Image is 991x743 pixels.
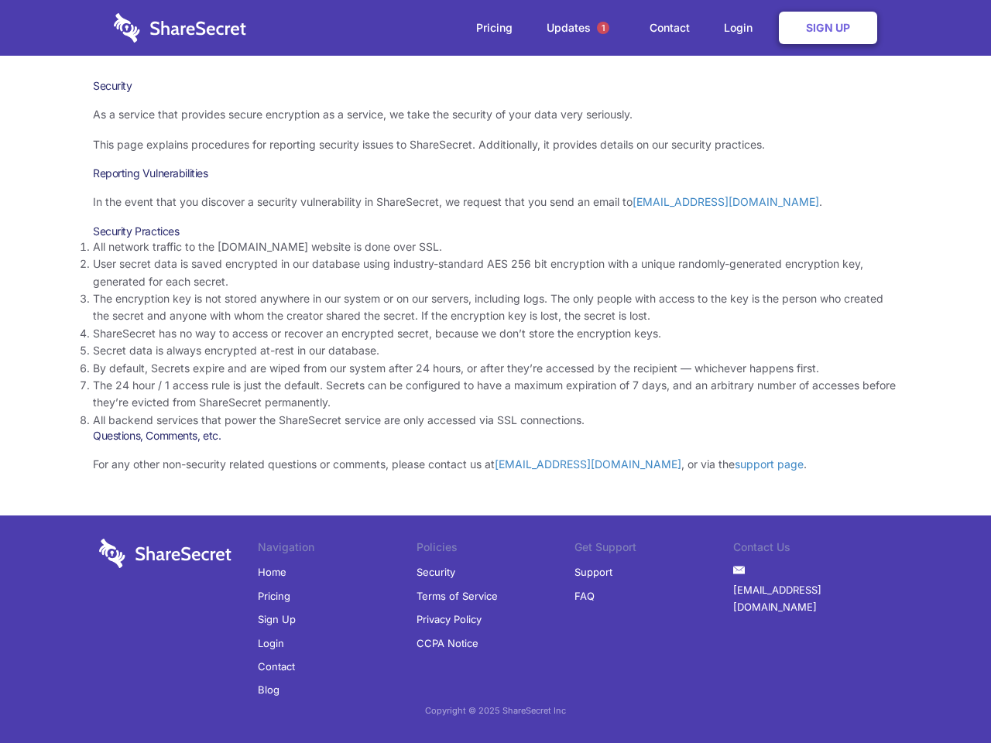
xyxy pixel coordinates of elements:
[93,360,898,377] li: By default, Secrets expire and are wiped from our system after 24 hours, or after they’re accesse...
[735,457,804,471] a: support page
[461,4,528,52] a: Pricing
[495,457,681,471] a: [EMAIL_ADDRESS][DOMAIN_NAME]
[634,4,705,52] a: Contact
[417,584,498,608] a: Terms of Service
[417,539,575,560] li: Policies
[633,195,819,208] a: [EMAIL_ADDRESS][DOMAIN_NAME]
[779,12,877,44] a: Sign Up
[417,560,455,584] a: Security
[93,325,898,342] li: ShareSecret has no way to access or recover an encrypted secret, because we don’t store the encry...
[574,560,612,584] a: Support
[93,456,898,473] p: For any other non-security related questions or comments, please contact us at , or via the .
[114,13,246,43] img: logo-wordmark-white-trans-d4663122ce5f474addd5e946df7df03e33cb6a1c49d2221995e7729f52c070b2.svg
[258,584,290,608] a: Pricing
[93,106,898,123] p: As a service that provides secure encryption as a service, we take the security of your data very...
[258,560,286,584] a: Home
[93,429,898,443] h3: Questions, Comments, etc.
[258,539,417,560] li: Navigation
[597,22,609,34] span: 1
[258,678,279,701] a: Blog
[708,4,776,52] a: Login
[93,79,898,93] h1: Security
[93,136,898,153] p: This page explains procedures for reporting security issues to ShareSecret. Additionally, it prov...
[733,539,892,560] li: Contact Us
[417,632,478,655] a: CCPA Notice
[93,193,898,211] p: In the event that you discover a security vulnerability in ShareSecret, we request that you send ...
[99,539,231,568] img: logo-wordmark-white-trans-d4663122ce5f474addd5e946df7df03e33cb6a1c49d2221995e7729f52c070b2.svg
[93,166,898,180] h3: Reporting Vulnerabilities
[93,377,898,412] li: The 24 hour / 1 access rule is just the default. Secrets can be configured to have a maximum expi...
[93,238,898,255] li: All network traffic to the [DOMAIN_NAME] website is done over SSL.
[258,655,295,678] a: Contact
[258,632,284,655] a: Login
[93,290,898,325] li: The encryption key is not stored anywhere in our system or on our servers, including logs. The on...
[93,255,898,290] li: User secret data is saved encrypted in our database using industry-standard AES 256 bit encryptio...
[93,224,898,238] h3: Security Practices
[417,608,482,631] a: Privacy Policy
[258,608,296,631] a: Sign Up
[733,578,892,619] a: [EMAIL_ADDRESS][DOMAIN_NAME]
[574,539,733,560] li: Get Support
[574,584,595,608] a: FAQ
[93,342,898,359] li: Secret data is always encrypted at-rest in our database.
[93,412,898,429] li: All backend services that power the ShareSecret service are only accessed via SSL connections.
